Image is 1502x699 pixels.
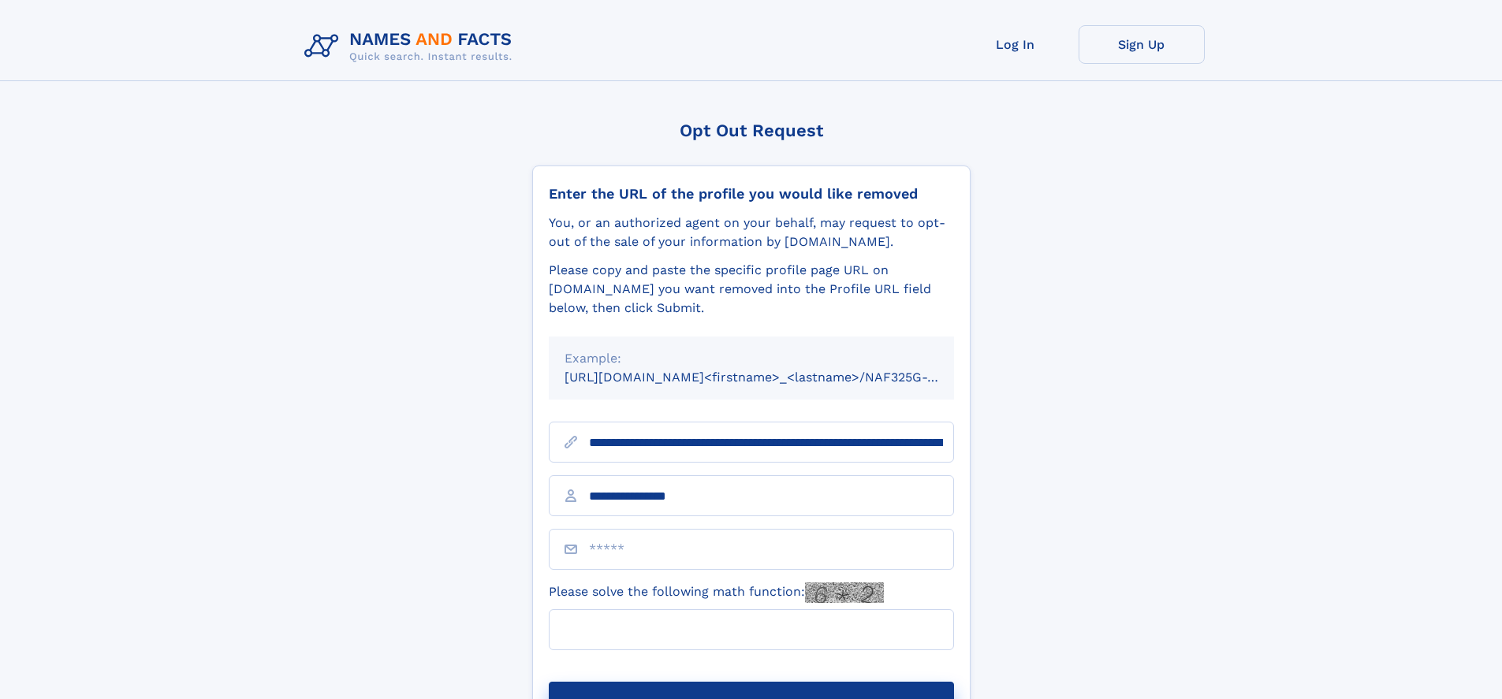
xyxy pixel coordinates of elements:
div: Enter the URL of the profile you would like removed [549,185,954,203]
small: [URL][DOMAIN_NAME]<firstname>_<lastname>/NAF325G-xxxxxxxx [565,370,984,385]
div: Example: [565,349,938,368]
div: Opt Out Request [532,121,971,140]
label: Please solve the following math function: [549,582,884,603]
div: You, or an authorized agent on your behalf, may request to opt-out of the sale of your informatio... [549,214,954,251]
div: Please copy and paste the specific profile page URL on [DOMAIN_NAME] you want removed into the Pr... [549,261,954,318]
a: Log In [952,25,1079,64]
a: Sign Up [1079,25,1205,64]
img: Logo Names and Facts [298,25,525,68]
